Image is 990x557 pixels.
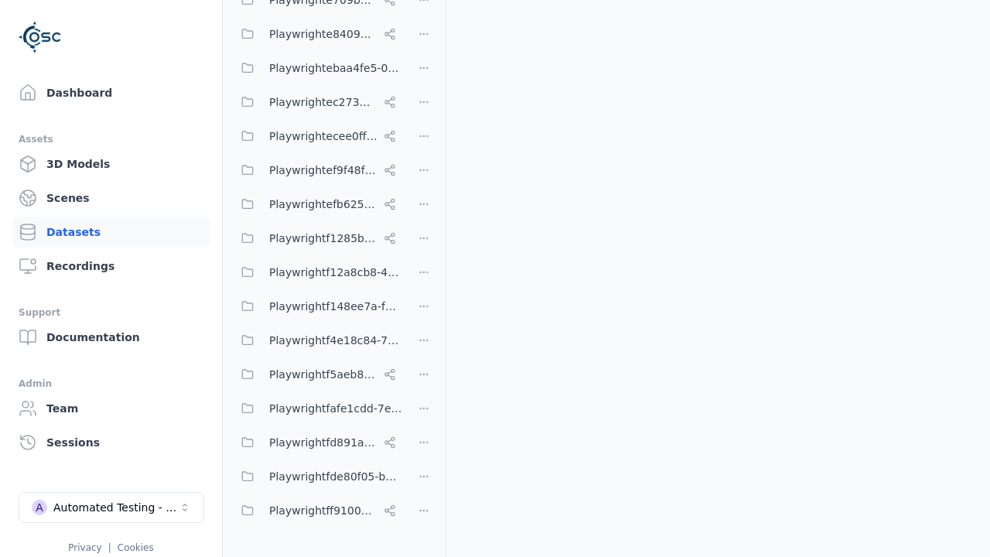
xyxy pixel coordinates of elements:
[269,399,402,418] span: Playwrightfafe1cdd-7eb2-4390-bfe1-ed4773ecffac
[12,393,210,424] a: Team
[19,303,203,322] div: Support
[232,393,402,424] button: Playwrightfafe1cdd-7eb2-4390-bfe1-ed4773ecffac
[269,195,377,214] span: Playwrightefb6251a-f72e-4cb7-bc11-185fbdc8734c
[232,291,402,322] button: Playwrightf148ee7a-f6f0-478b-8659-42bd4a5eac88
[232,257,402,288] button: Playwrightf12a8cb8-44f5-4bf0-b292-721ddd8e7e42
[32,500,47,515] div: A
[68,542,101,553] a: Privacy
[269,161,377,179] span: Playwrightef9f48f5-132c-420e-ba19-65a3bd8c2253
[269,127,377,145] span: Playwrightecee0ff0-2df5-41ca-bc9d-ef70750fb77f
[269,59,402,77] span: Playwrightebaa4fe5-0048-4b3d-873e-b2fbc8fb818f
[12,183,210,214] a: Scenes
[232,495,402,526] button: Playwrightff910033-c297-413c-9627-78f34a067480
[269,331,402,350] span: Playwrightf4e18c84-7c7e-4c28-bfa4-7be69262452c
[12,217,210,248] a: Datasets
[12,77,210,108] a: Dashboard
[269,93,377,111] span: Playwrightec273ffb-61ea-45e5-a16f-f2326c02251a
[12,251,210,282] a: Recordings
[232,461,402,492] button: Playwrightfde80f05-b70d-4104-ad1c-b71865a0eedf
[12,149,210,179] a: 3D Models
[53,500,179,515] div: Automated Testing - Playwright
[232,53,402,84] button: Playwrightebaa4fe5-0048-4b3d-873e-b2fbc8fb818f
[19,15,62,59] img: Logo
[232,325,402,356] button: Playwrightf4e18c84-7c7e-4c28-bfa4-7be69262452c
[232,189,402,220] button: Playwrightefb6251a-f72e-4cb7-bc11-185fbdc8734c
[269,365,377,384] span: Playwrightf5aeb831-9105-46b5-9a9b-c943ac435ad3
[269,467,402,486] span: Playwrightfde80f05-b70d-4104-ad1c-b71865a0eedf
[12,427,210,458] a: Sessions
[118,542,154,553] a: Cookies
[269,501,377,520] span: Playwrightff910033-c297-413c-9627-78f34a067480
[232,359,402,390] button: Playwrightf5aeb831-9105-46b5-9a9b-c943ac435ad3
[232,121,402,152] button: Playwrightecee0ff0-2df5-41ca-bc9d-ef70750fb77f
[232,223,402,254] button: Playwrightf1285bef-0e1f-4916-a3c2-d80ed4e692e1
[12,322,210,353] a: Documentation
[232,427,402,458] button: Playwrightfd891aa9-817c-4b53-b4a5-239ad8786b13
[269,297,402,316] span: Playwrightf148ee7a-f6f0-478b-8659-42bd4a5eac88
[19,130,203,149] div: Assets
[269,229,377,248] span: Playwrightf1285bef-0e1f-4916-a3c2-d80ed4e692e1
[269,25,377,43] span: Playwrighte8409d5f-3a44-44cc-9d3a-6aa5a29a7491
[232,19,402,50] button: Playwrighte8409d5f-3a44-44cc-9d3a-6aa5a29a7491
[232,155,402,186] button: Playwrightef9f48f5-132c-420e-ba19-65a3bd8c2253
[108,542,111,553] span: |
[269,263,402,282] span: Playwrightf12a8cb8-44f5-4bf0-b292-721ddd8e7e42
[232,87,402,118] button: Playwrightec273ffb-61ea-45e5-a16f-f2326c02251a
[19,374,203,393] div: Admin
[19,492,204,523] button: Select a workspace
[269,433,377,452] span: Playwrightfd891aa9-817c-4b53-b4a5-239ad8786b13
